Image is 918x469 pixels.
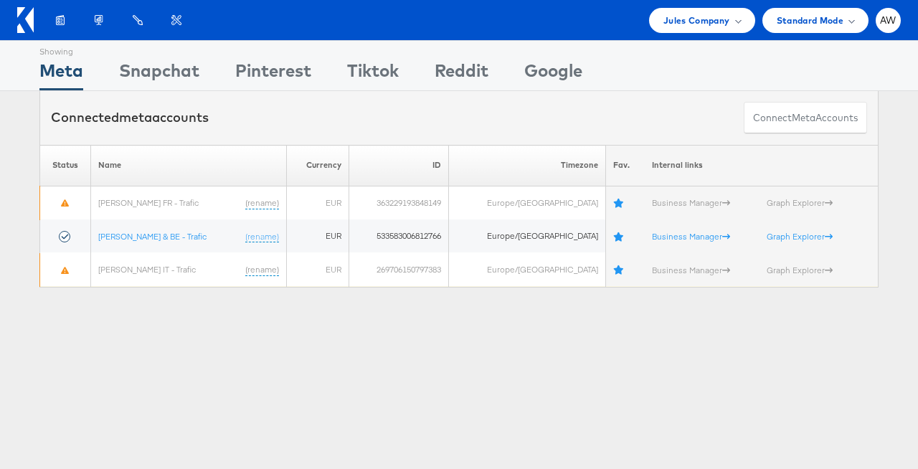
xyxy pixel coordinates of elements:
[245,230,279,242] a: (rename)
[286,219,349,253] td: EUR
[39,41,83,58] div: Showing
[448,219,605,253] td: Europe/[GEOGRAPHIC_DATA]
[349,219,448,253] td: 533583006812766
[349,186,448,219] td: 363229193848149
[286,145,349,186] th: Currency
[235,58,311,90] div: Pinterest
[792,111,815,125] span: meta
[245,196,279,209] a: (rename)
[98,230,207,241] a: [PERSON_NAME] & BE - Trafic
[98,263,196,274] a: [PERSON_NAME] IT - Trafic
[448,145,605,186] th: Timezone
[286,252,349,286] td: EUR
[767,264,833,275] a: Graph Explorer
[744,102,867,134] button: ConnectmetaAccounts
[435,58,488,90] div: Reddit
[652,197,730,208] a: Business Manager
[880,16,896,25] span: AW
[777,13,843,28] span: Standard Mode
[51,108,209,127] div: Connected accounts
[767,230,833,241] a: Graph Explorer
[349,145,448,186] th: ID
[349,252,448,286] td: 269706150797383
[286,186,349,219] td: EUR
[119,109,152,125] span: meta
[663,13,729,28] span: Jules Company
[40,145,91,186] th: Status
[245,263,279,275] a: (rename)
[767,197,833,208] a: Graph Explorer
[448,252,605,286] td: Europe/[GEOGRAPHIC_DATA]
[652,264,730,275] a: Business Manager
[98,196,199,207] a: [PERSON_NAME] FR - Trafic
[448,186,605,219] td: Europe/[GEOGRAPHIC_DATA]
[91,145,287,186] th: Name
[524,58,582,90] div: Google
[652,230,730,241] a: Business Manager
[39,58,83,90] div: Meta
[119,58,199,90] div: Snapchat
[347,58,399,90] div: Tiktok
